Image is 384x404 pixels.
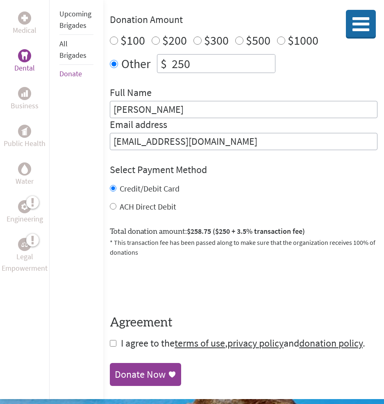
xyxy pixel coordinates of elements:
input: Enter Amount [170,55,275,73]
a: donation policy [299,337,363,349]
label: $100 [120,32,145,48]
h4: Select Payment Method [110,163,377,176]
h4: Donation Amount [110,13,377,26]
div: Public Health [18,125,31,138]
label: $200 [162,32,187,48]
a: Legal EmpowermentLegal Empowerment [2,238,48,274]
a: MedicalMedical [13,11,36,36]
a: All Brigades [59,39,86,60]
a: Public HealthPublic Health [4,125,45,149]
div: Engineering [18,200,31,213]
label: Total donation amount: [110,226,305,237]
label: Email address [110,118,167,133]
p: Medical [13,25,36,36]
div: $ [157,55,170,73]
div: Legal Empowerment [18,238,31,251]
img: Engineering [21,203,28,210]
li: Donate [59,65,93,83]
li: All Brigades [59,35,93,65]
label: $300 [204,32,229,48]
a: DentalDental [14,49,35,74]
a: EngineeringEngineering [7,200,43,225]
p: Water [16,176,34,187]
label: Full Name [110,86,152,101]
div: Dental [18,49,31,62]
p: Engineering [7,213,43,225]
img: Dental [21,52,28,59]
p: Legal Empowerment [2,251,48,274]
label: $500 [246,32,270,48]
h4: Agreement [110,315,377,330]
img: Public Health [21,127,28,135]
p: Business [11,100,39,112]
p: * This transaction fee has been passed along to make sure that the organization receives 100% of ... [110,237,377,257]
label: Other [121,54,150,73]
input: Your Email [110,133,377,150]
div: Business [18,87,31,100]
a: WaterWater [16,162,34,187]
label: ACH Direct Debit [120,201,176,212]
a: Donate [59,69,82,78]
label: $1000 [288,32,318,48]
span: I agree to the , and . [121,337,365,349]
img: Medical [21,15,28,21]
a: Upcoming Brigades [59,9,91,30]
a: Donate Now [110,363,181,386]
span: $258.75 ($250 + 3.5% transaction fee) [187,226,305,236]
li: Upcoming Brigades [59,5,93,35]
iframe: reCAPTCHA [110,267,234,299]
img: Water [21,164,28,173]
div: Medical [18,11,31,25]
a: terms of use [175,337,225,349]
p: Dental [14,62,35,74]
img: Legal Empowerment [21,242,28,247]
p: Public Health [4,138,45,149]
img: Business [21,90,28,97]
div: Water [18,162,31,176]
a: BusinessBusiness [11,87,39,112]
a: privacy policy [227,337,284,349]
input: Enter Full Name [110,101,377,118]
label: Credit/Debit Card [120,183,180,194]
div: Donate Now [115,368,166,381]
